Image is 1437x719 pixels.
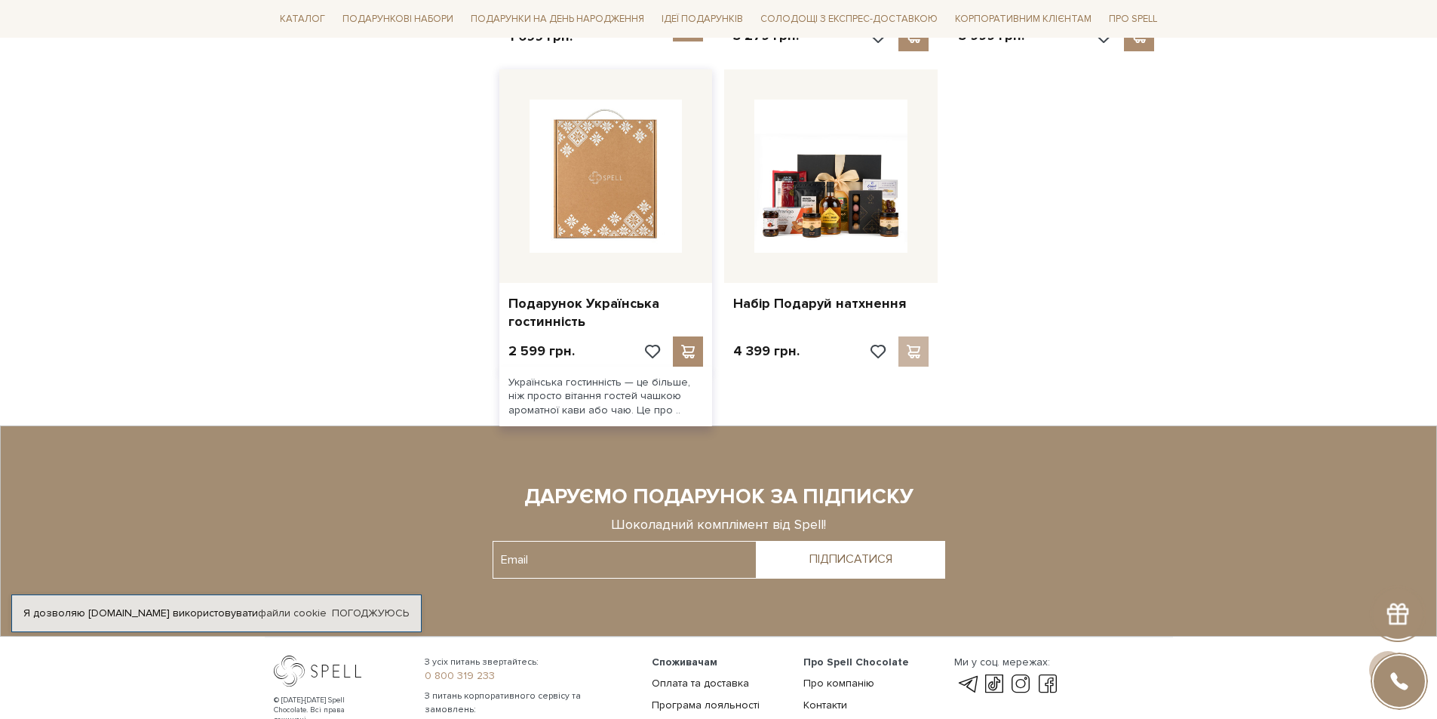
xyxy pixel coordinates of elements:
[954,656,1060,669] div: Ми у соц. мережах:
[336,8,459,31] span: Подарункові набори
[754,6,944,32] a: Солодощі з експрес-доставкою
[258,607,327,619] a: файли cookie
[733,295,929,312] a: Набір Подаруй натхнення
[1103,8,1163,31] span: Про Spell
[954,675,980,693] a: telegram
[949,6,1098,32] a: Корпоративним клієнтам
[652,656,717,668] span: Споживачам
[803,656,909,668] span: Про Spell Chocolate
[508,295,704,330] a: Подарунок Українська гостинність
[803,699,847,711] a: Контакти
[1008,675,1033,693] a: instagram
[652,699,760,711] a: Програма лояльності
[656,8,749,31] span: Ідеї подарунків
[332,607,409,620] a: Погоджуюсь
[425,669,634,683] a: 0 800 319 233
[425,690,634,717] span: З питань корпоративного сервісу та замовлень:
[465,8,650,31] span: Подарунки на День народження
[12,607,421,620] div: Я дозволяю [DOMAIN_NAME] використовувати
[733,343,800,360] p: 4 399 грн.
[274,8,331,31] span: Каталог
[803,677,874,690] a: Про компанію
[508,343,575,360] p: 2 599 грн.
[499,367,713,426] div: Українська гостинність — це більше, ніж просто вітання гостей чашкою ароматної кави або чаю. Це п...
[652,677,749,690] a: Оплата та доставка
[1035,675,1061,693] a: facebook
[425,656,634,669] span: З усіх питань звертайтесь:
[981,675,1007,693] a: tik-tok
[530,100,683,253] img: Подарунок Українська гостинність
